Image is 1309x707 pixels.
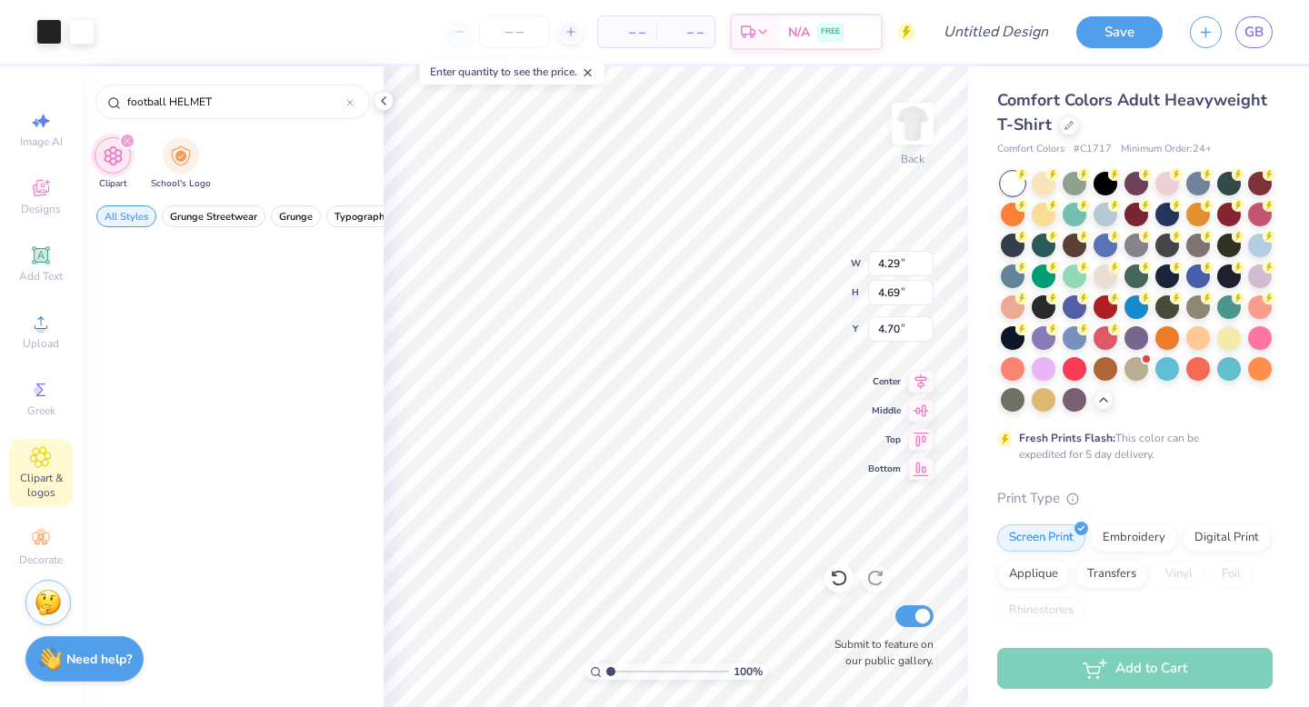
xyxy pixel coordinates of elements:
[66,651,132,668] strong: Need help?
[868,433,901,446] span: Top
[868,404,901,417] span: Middle
[9,471,73,500] span: Clipart & logos
[901,151,924,167] div: Back
[96,205,156,227] button: filter button
[997,89,1267,135] span: Comfort Colors Adult Heavyweight T-Shirt
[103,145,124,166] img: Clipart Image
[997,488,1273,509] div: Print Type
[997,524,1085,552] div: Screen Print
[667,23,704,42] span: – –
[1019,431,1115,445] strong: Fresh Prints Flash:
[19,553,63,567] span: Decorate
[997,597,1085,624] div: Rhinestones
[1235,16,1273,48] a: GB
[151,137,211,191] div: filter for School's Logo
[99,177,127,191] span: Clipart
[868,463,901,475] span: Bottom
[1244,22,1264,43] span: GB
[162,205,265,227] button: filter button
[23,336,59,351] span: Upload
[734,663,763,680] span: 100 %
[326,205,398,227] button: filter button
[1183,524,1271,552] div: Digital Print
[1074,142,1112,157] span: # C1717
[997,561,1070,588] div: Applique
[821,25,840,38] span: FREE
[95,137,131,191] div: filter for Clipart
[1076,16,1163,48] button: Save
[151,137,211,191] button: filter button
[19,269,63,284] span: Add Text
[1075,561,1148,588] div: Transfers
[171,145,191,166] img: School's Logo Image
[609,23,645,42] span: – –
[420,59,605,85] div: Enter quantity to see the price.
[95,137,131,191] button: filter button
[868,375,901,388] span: Center
[929,14,1063,50] input: Untitled Design
[824,636,934,669] label: Submit to feature on our public gallery.
[271,205,321,227] button: filter button
[21,202,61,216] span: Designs
[105,210,148,224] span: All Styles
[479,15,550,48] input: – –
[1091,524,1177,552] div: Embroidery
[170,210,257,224] span: Grunge Streetwear
[279,210,313,224] span: Grunge
[335,210,390,224] span: Typography
[1210,561,1253,588] div: Foil
[894,105,931,142] img: Back
[27,403,55,418] span: Greek
[151,177,211,191] span: School's Logo
[20,134,63,149] span: Image AI
[1154,561,1204,588] div: Vinyl
[125,93,346,111] input: Try "Stars"
[1019,430,1243,463] div: This color can be expedited for 5 day delivery.
[788,23,810,42] span: N/A
[1121,142,1212,157] span: Minimum Order: 24 +
[997,142,1064,157] span: Comfort Colors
